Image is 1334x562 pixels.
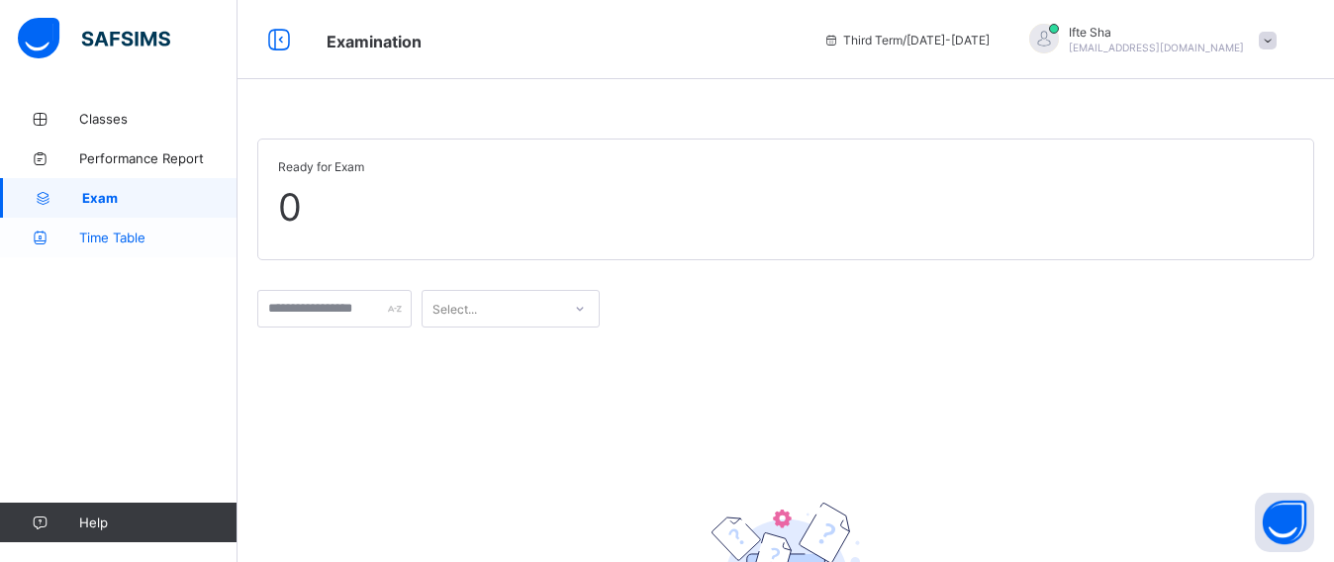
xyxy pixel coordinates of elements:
div: Select... [432,290,477,328]
span: Examination [327,32,422,51]
button: Open asap [1255,493,1314,552]
span: 0 [278,184,1293,230]
span: Classes [79,111,238,127]
div: IfteSha [1009,24,1286,56]
span: Ifte Sha [1069,25,1244,40]
span: Exam [82,190,238,206]
img: safsims [18,18,170,59]
span: session/term information [823,33,990,47]
span: Ready for Exam [278,159,1293,174]
span: Help [79,515,237,530]
span: [EMAIL_ADDRESS][DOMAIN_NAME] [1069,42,1244,53]
span: Performance Report [79,150,238,166]
span: Time Table [79,230,238,245]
